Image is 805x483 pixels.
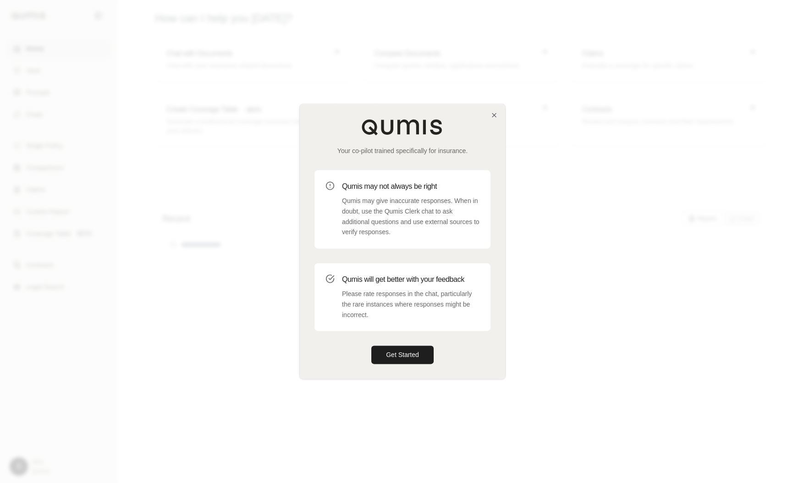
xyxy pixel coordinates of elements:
img: Qumis Logo [361,119,444,135]
p: Your co-pilot trained specifically for insurance. [314,146,491,155]
p: Please rate responses in the chat, particularly the rare instances where responses might be incor... [342,289,480,320]
h3: Qumis will get better with your feedback [342,274,480,285]
h3: Qumis may not always be right [342,181,480,192]
p: Qumis may give inaccurate responses. When in doubt, use the Qumis Clerk chat to ask additional qu... [342,196,480,237]
button: Get Started [371,346,434,364]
